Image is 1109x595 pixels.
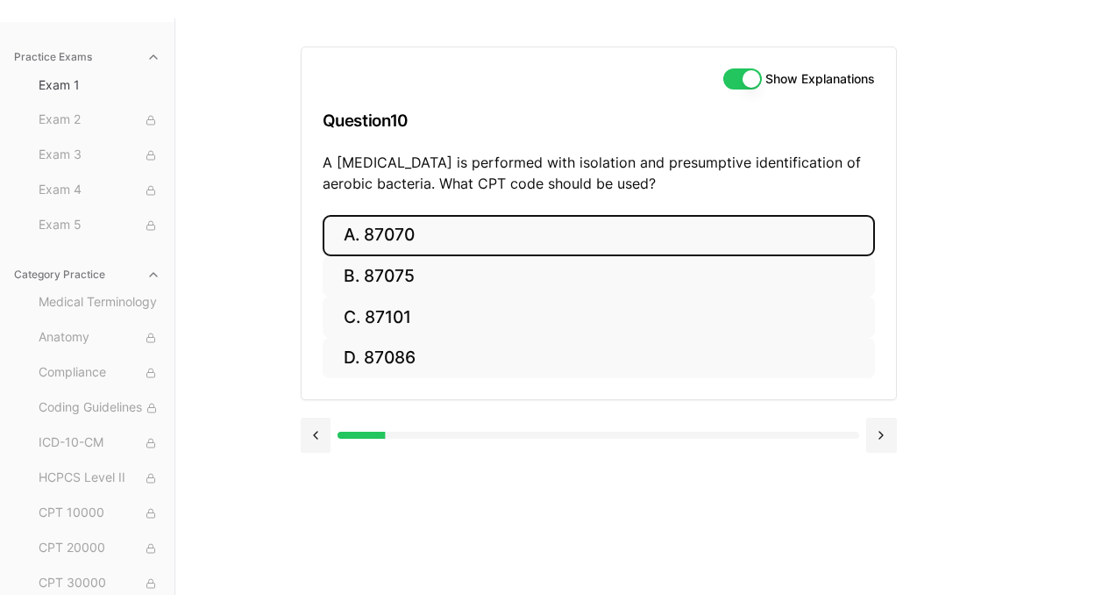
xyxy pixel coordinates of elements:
[323,215,875,256] button: A. 87070
[323,338,875,379] button: D. 87086
[323,95,875,147] h3: Question 10
[32,324,167,352] button: Anatomy
[323,152,875,194] p: A [MEDICAL_DATA] is performed with isolation and presumptive identification of aerobic bacteria. ...
[39,146,160,165] span: Exam 3
[32,71,167,99] button: Exam 1
[32,289,167,317] button: Medical Terminology
[39,469,160,488] span: HCPCS Level II
[39,216,160,235] span: Exam 5
[32,106,167,134] button: Exam 2
[39,76,160,94] span: Exam 1
[39,181,160,200] span: Exam 4
[32,429,167,457] button: ICD-10-CM
[323,297,875,338] button: C. 87101
[39,328,160,348] span: Anatomy
[32,211,167,240] button: Exam 5
[39,111,160,130] span: Exam 2
[39,434,160,453] span: ICD-10-CM
[765,73,875,85] label: Show Explanations
[32,394,167,422] button: Coding Guidelines
[7,261,167,289] button: Category Practice
[32,499,167,527] button: CPT 10000
[39,293,160,312] span: Medical Terminology
[39,539,160,558] span: CPT 20000
[32,176,167,204] button: Exam 4
[39,398,160,418] span: Coding Guidelines
[323,256,875,297] button: B. 87075
[39,504,160,523] span: CPT 10000
[32,464,167,492] button: HCPCS Level II
[32,141,167,169] button: Exam 3
[7,43,167,71] button: Practice Exams
[39,574,160,593] span: CPT 30000
[39,363,160,383] span: Compliance
[32,534,167,563] button: CPT 20000
[32,359,167,387] button: Compliance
